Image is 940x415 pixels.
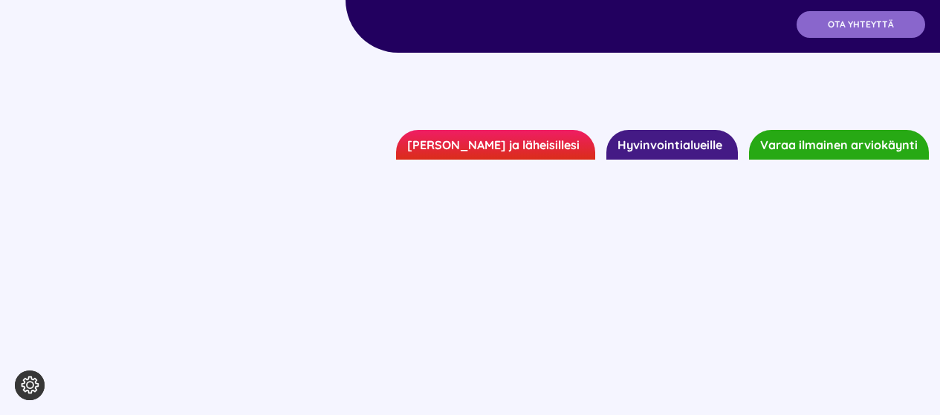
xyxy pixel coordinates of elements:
[797,11,925,38] a: OTA YHTEYTTÄ
[396,130,595,160] a: [PERSON_NAME] ja läheisillesi
[606,130,738,160] a: Hyvinvointialueille
[828,19,894,30] span: OTA YHTEYTTÄ
[15,370,45,400] button: Evästeasetukset
[749,130,929,160] a: Varaa ilmainen arviokäynti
